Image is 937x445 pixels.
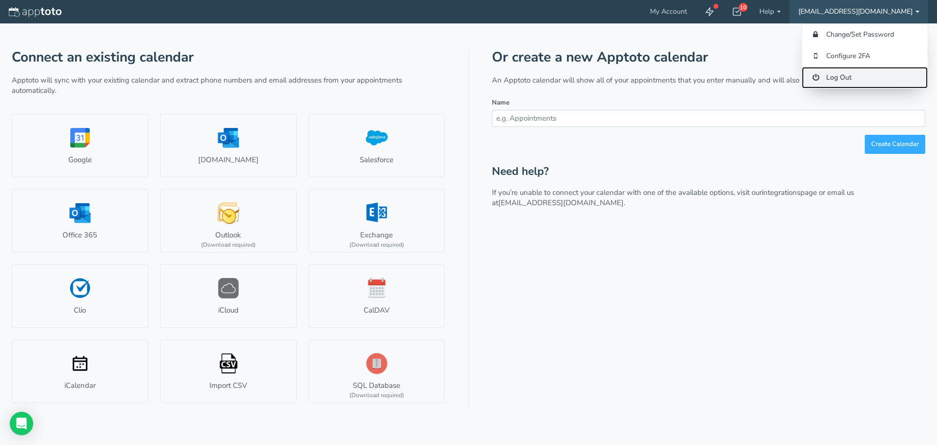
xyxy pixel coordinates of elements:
a: Log Out [802,67,928,88]
a: Clio [12,264,148,328]
a: iCalendar [12,339,148,403]
a: Office 365 [12,189,148,253]
div: 10 [739,3,748,12]
h1: Or create a new Apptoto calendar [492,50,925,65]
a: SQL Database [308,339,445,403]
p: Apptoto will sync with your existing calendar and extract phone numbers and email addresses from ... [12,75,445,96]
div: (Download required) [349,241,404,249]
img: logo-apptoto--white.svg [9,7,61,17]
label: Name [492,98,509,107]
input: e.g. Appointments [492,110,925,127]
a: Import CSV [160,339,297,403]
a: iCloud [160,264,297,328]
a: integrations [762,188,800,197]
div: Open Intercom Messenger [10,412,33,435]
a: Google [12,114,148,177]
a: CalDAV [308,264,445,328]
button: Create Calendar [865,135,925,154]
a: Change/Set Password [802,24,928,45]
a: [EMAIL_ADDRESS][DOMAIN_NAME]. [498,198,625,208]
a: Outlook [160,189,297,253]
a: [DOMAIN_NAME] [160,114,297,177]
h2: Need help? [492,166,925,178]
h1: Connect an existing calendar [12,50,445,65]
div: (Download required) [201,241,256,249]
a: Salesforce [308,114,445,177]
a: Exchange [308,189,445,253]
div: (Download required) [349,391,404,400]
p: If you’re unable to connect your calendar with one of the available options, visit our page or em... [492,188,925,209]
a: Configure 2FA [802,45,928,67]
p: An Apptoto calendar will show all of your appointments that you enter manually and will also allo... [492,75,925,85]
